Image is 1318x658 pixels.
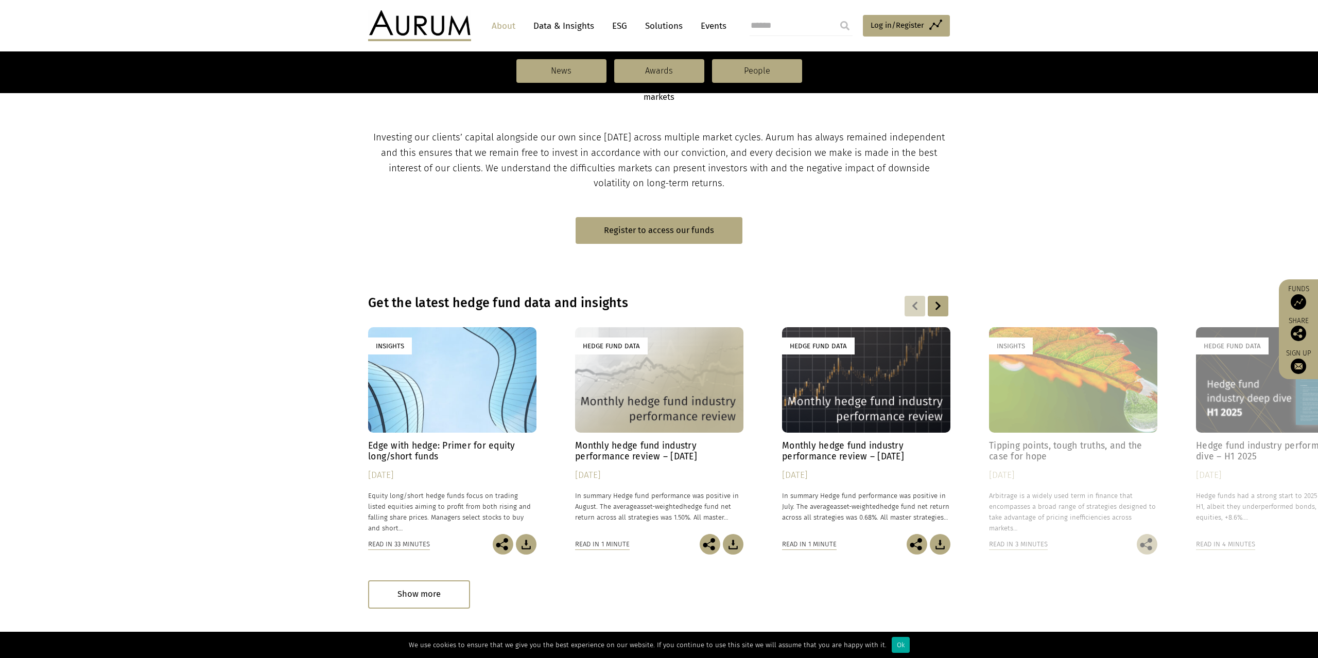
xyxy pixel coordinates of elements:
a: ESG [607,16,632,35]
p: Equity long/short hedge funds focus on trading listed equities aiming to profit from both rising ... [368,490,536,534]
img: Download Article [516,534,536,555]
img: Share this post [1291,326,1306,341]
a: Hedge Fund Data Monthly hedge fund industry performance review – [DATE] [DATE] In summary Hedge f... [782,327,950,533]
div: Hedge Fund Data [575,337,648,354]
strong: Capital protection during turbulent markets [623,65,694,102]
h4: Monthly hedge fund industry performance review – [DATE] [575,440,743,462]
a: Awards [614,59,704,83]
img: Share this post [493,534,513,555]
a: People [712,59,802,83]
img: Share this post [1137,534,1157,555]
p: In summary Hedge fund performance was positive in July. The average hedge fund net return across ... [782,490,950,523]
input: Submit [835,15,855,36]
a: Register to access our funds [576,217,742,243]
img: Sign up to our newsletter [1291,359,1306,374]
span: asset-weighted [637,503,683,510]
p: Arbitrage is a widely used term in finance that encompasses a broad range of strategies designed ... [989,490,1157,534]
img: Access Funds [1291,294,1306,310]
span: Investing our clients’ capital alongside our own since [DATE] across multiple market cycles. Auru... [373,132,945,189]
a: Solutions [640,16,688,35]
a: About [487,16,521,35]
div: Hedge Fund Data [1196,337,1269,354]
a: Log in/Register [863,15,950,37]
a: Data & Insights [528,16,599,35]
h3: Get the latest hedge fund data and insights [368,295,817,311]
div: Insights [368,337,412,354]
img: Download Article [930,534,950,555]
div: Show more [368,580,470,609]
h4: Edge with hedge: Primer for equity long/short funds [368,440,536,462]
a: Hedge Fund Data Monthly hedge fund industry performance review – [DATE] [DATE] In summary Hedge f... [575,327,743,533]
a: News [516,59,606,83]
div: Insights [989,337,1033,354]
img: Share this post [907,534,927,555]
span: asset-weighted [834,503,880,510]
div: Read in 3 minutes [989,539,1048,550]
div: Read in 1 minute [575,539,630,550]
h4: Monthly hedge fund industry performance review – [DATE] [782,440,950,462]
div: [DATE] [368,468,536,483]
div: [DATE] [989,468,1157,483]
div: Share [1284,317,1313,341]
h4: Tipping points, tough truths, and the case for hope [989,440,1157,462]
img: Share this post [700,534,720,555]
div: Ok [892,637,910,653]
div: [DATE] [575,468,743,483]
div: Read in 33 minutes [368,539,430,550]
div: Hedge Fund Data [782,337,855,354]
a: Insights Edge with hedge: Primer for equity long/short funds [DATE] Equity long/short hedge funds... [368,327,536,533]
span: Log in/Register [871,19,924,31]
p: In summary Hedge fund performance was positive in August. The average hedge fund net return acros... [575,490,743,523]
div: Read in 4 minutes [1196,539,1255,550]
img: Aurum [368,10,471,41]
div: [DATE] [782,468,950,483]
img: Download Article [723,534,743,555]
div: Read in 1 minute [782,539,837,550]
a: Funds [1284,284,1313,310]
a: Events [696,16,726,35]
a: Sign up [1284,349,1313,374]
